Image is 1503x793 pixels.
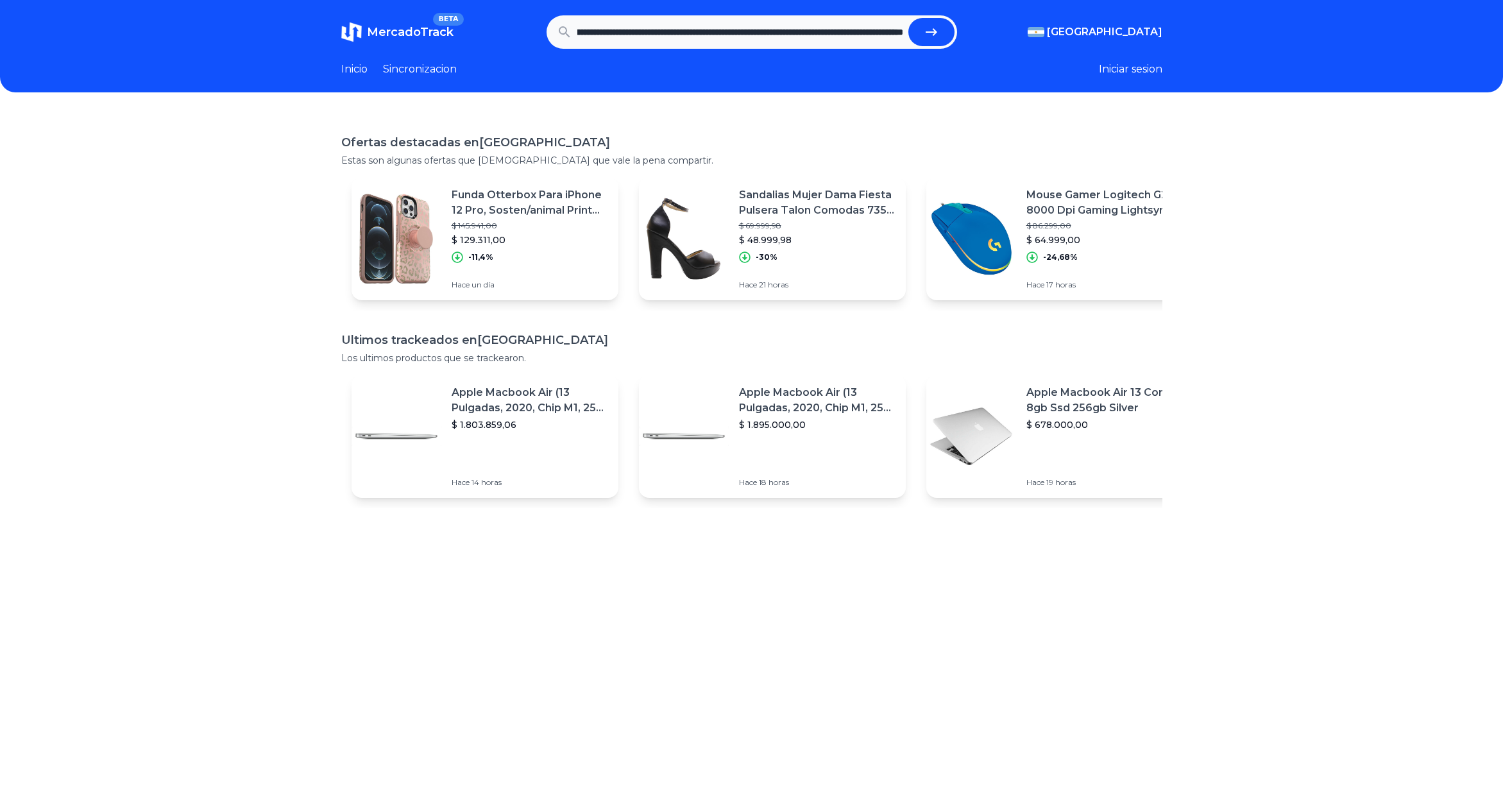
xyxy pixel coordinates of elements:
[1099,62,1162,77] button: Iniciar sesion
[452,477,608,488] p: Hace 14 horas
[739,187,896,218] p: Sandalias Mujer Dama Fiesta Pulsera Talon Comodas 735 Carg
[341,133,1162,151] h1: Ofertas destacadas en [GEOGRAPHIC_DATA]
[1028,24,1162,40] button: [GEOGRAPHIC_DATA]
[926,391,1016,481] img: Featured image
[341,22,362,42] img: MercadoTrack
[639,375,906,498] a: Featured imageApple Macbook Air (13 Pulgadas, 2020, Chip M1, 256 Gb De Ssd, 8 Gb De Ram) - Plata$...
[1028,27,1044,37] img: Argentina
[352,177,618,300] a: Featured imageFunda Otterbox Para iPhone 12 Pro, Sosten/animal Print [PERSON_NAME]$ 145.941,00$ 1...
[1026,280,1183,290] p: Hace 17 horas
[452,221,608,231] p: $ 145.941,00
[739,418,896,431] p: $ 1.895.000,00
[739,477,896,488] p: Hace 18 horas
[1026,187,1183,218] p: Mouse Gamer Logitech G203 8000 Dpi Gaming Lightsync Rgb X6c
[1026,221,1183,231] p: $ 86.299,00
[341,62,368,77] a: Inicio
[367,25,454,39] span: MercadoTrack
[452,234,608,246] p: $ 129.311,00
[341,331,1162,349] h1: Ultimos trackeados en [GEOGRAPHIC_DATA]
[639,194,729,284] img: Featured image
[739,234,896,246] p: $ 48.999,98
[739,385,896,416] p: Apple Macbook Air (13 Pulgadas, 2020, Chip M1, 256 Gb De Ssd, 8 Gb De Ram) - Plata
[352,375,618,498] a: Featured imageApple Macbook Air (13 Pulgadas, 2020, Chip M1, 256 Gb De Ssd, 8 Gb De Ram) - Plata$...
[1026,234,1183,246] p: $ 64.999,00
[433,13,463,26] span: BETA
[639,177,906,300] a: Featured imageSandalias Mujer Dama Fiesta Pulsera Talon Comodas 735 Carg$ 69.999,98$ 48.999,98-30...
[452,418,608,431] p: $ 1.803.859,06
[452,280,608,290] p: Hace un día
[1026,477,1183,488] p: Hace 19 horas
[926,375,1193,498] a: Featured imageApple Macbook Air 13 Core I5 8gb Ssd 256gb Silver$ 678.000,00Hace 19 horas
[1026,385,1183,416] p: Apple Macbook Air 13 Core I5 8gb Ssd 256gb Silver
[341,352,1162,364] p: Los ultimos productos que se trackearon.
[452,385,608,416] p: Apple Macbook Air (13 Pulgadas, 2020, Chip M1, 256 Gb De Ssd, 8 Gb De Ram) - Plata
[1026,418,1183,431] p: $ 678.000,00
[739,221,896,231] p: $ 69.999,98
[352,391,441,481] img: Featured image
[352,194,441,284] img: Featured image
[739,280,896,290] p: Hace 21 horas
[756,252,777,262] p: -30%
[926,194,1016,284] img: Featured image
[341,22,454,42] a: MercadoTrackBETA
[383,62,457,77] a: Sincronizacion
[639,391,729,481] img: Featured image
[341,154,1162,167] p: Estas son algunas ofertas que [DEMOGRAPHIC_DATA] que vale la pena compartir.
[1043,252,1078,262] p: -24,68%
[926,177,1193,300] a: Featured imageMouse Gamer Logitech G203 8000 Dpi Gaming Lightsync Rgb X6c$ 86.299,00$ 64.999,00-2...
[452,187,608,218] p: Funda Otterbox Para iPhone 12 Pro, Sosten/animal Print [PERSON_NAME]
[1047,24,1162,40] span: [GEOGRAPHIC_DATA]
[468,252,493,262] p: -11,4%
